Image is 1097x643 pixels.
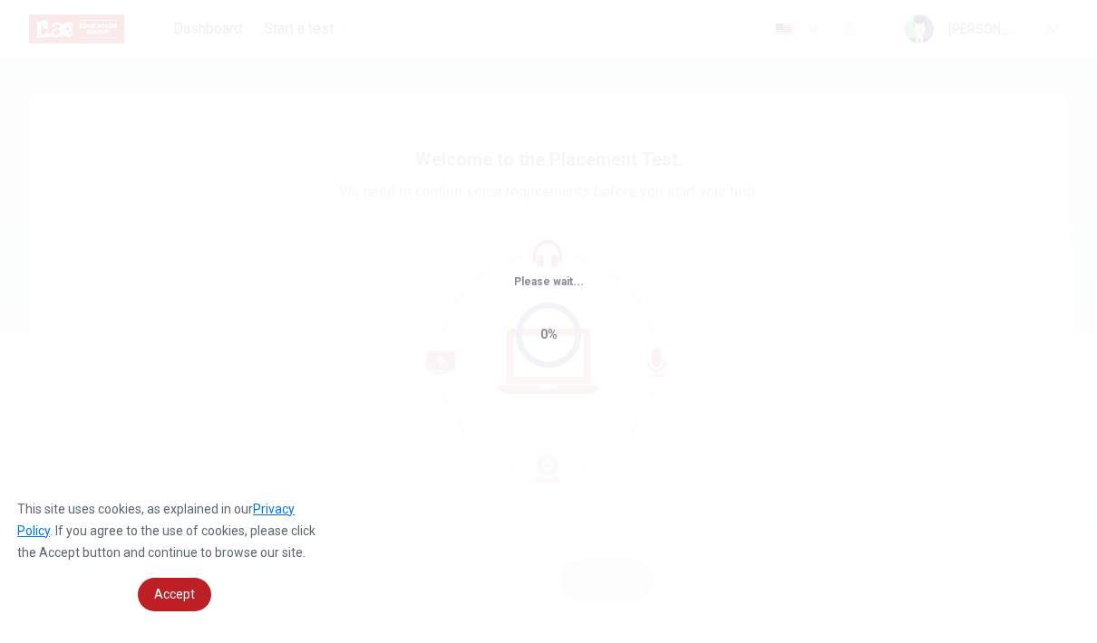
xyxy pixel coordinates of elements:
div: 0% [540,324,558,345]
span: Accept [154,587,195,601]
span: This site uses cookies, as explained in our . If you agree to the use of cookies, please click th... [17,502,316,560]
a: dismiss cookie message [138,578,211,611]
span: Please wait... [514,275,584,288]
a: Privacy Policy [17,502,295,538]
